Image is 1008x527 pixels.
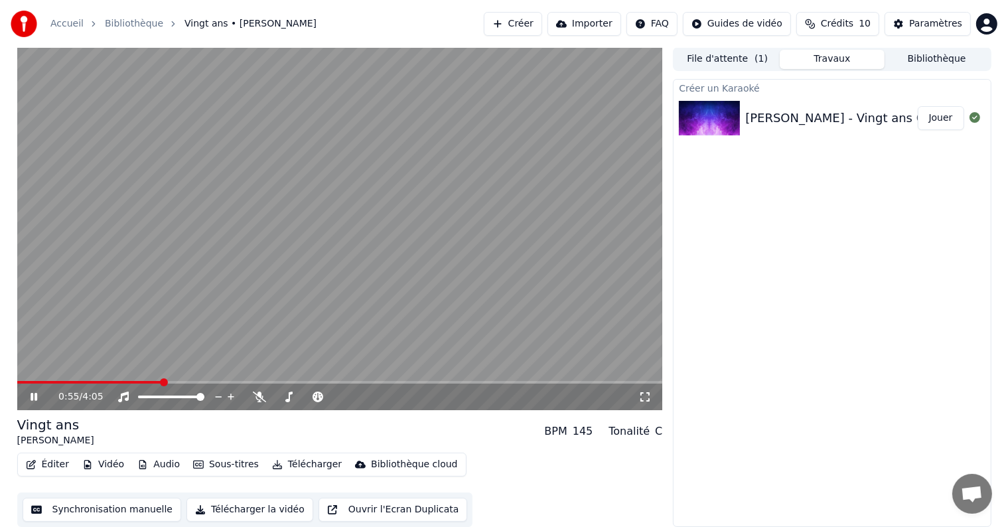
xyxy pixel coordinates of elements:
button: File d'attente [675,50,780,69]
button: Guides de vidéo [683,12,791,36]
button: Bibliothèque [885,50,989,69]
div: C [655,423,662,439]
button: Ouvrir l'Ecran Duplicata [319,498,468,522]
button: Importer [547,12,621,36]
button: Paramètres [885,12,971,36]
div: / [58,390,90,404]
span: 4:05 [82,390,103,404]
div: Tonalité [609,423,650,439]
span: Crédits [821,17,853,31]
div: Bibliothèque cloud [371,458,457,471]
span: ( 1 ) [755,52,768,66]
div: [PERSON_NAME] - Vingt ans Clip Officiel [745,109,984,127]
div: Paramètres [909,17,962,31]
button: Synchronisation manuelle [23,498,182,522]
a: Ouvrir le chat [952,474,992,514]
span: Vingt ans • [PERSON_NAME] [184,17,317,31]
button: Audio [132,455,185,474]
button: Sous-titres [188,455,264,474]
div: Créer un Karaoké [674,80,990,96]
a: Accueil [50,17,84,31]
div: BPM [544,423,567,439]
button: Travaux [780,50,885,69]
span: 0:55 [58,390,79,404]
button: Télécharger [267,455,347,474]
span: 10 [859,17,871,31]
button: Vidéo [77,455,129,474]
button: FAQ [626,12,678,36]
button: Éditer [21,455,74,474]
button: Créer [484,12,542,36]
nav: breadcrumb [50,17,317,31]
a: Bibliothèque [105,17,163,31]
button: Jouer [918,106,964,130]
div: 145 [573,423,593,439]
button: Télécharger la vidéo [186,498,313,522]
div: Vingt ans [17,415,94,434]
div: [PERSON_NAME] [17,434,94,447]
img: youka [11,11,37,37]
button: Crédits10 [796,12,879,36]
